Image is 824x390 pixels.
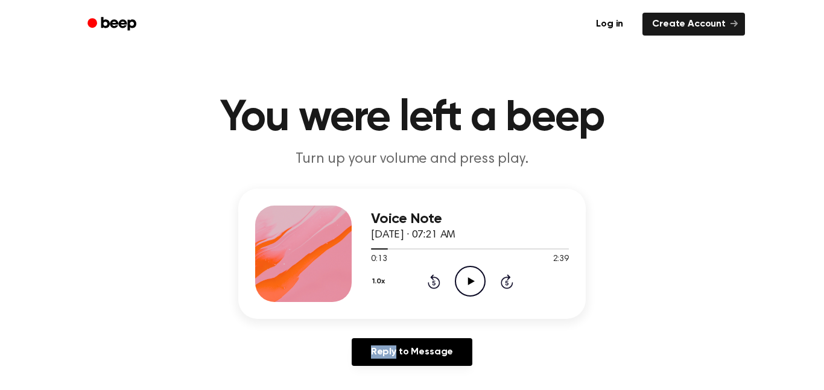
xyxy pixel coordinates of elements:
[79,13,147,36] a: Beep
[371,253,387,266] span: 0:13
[103,96,721,140] h1: You were left a beep
[371,211,569,227] h3: Voice Note
[371,271,389,292] button: 1.0x
[371,230,455,241] span: [DATE] · 07:21 AM
[352,338,472,366] a: Reply to Message
[180,149,644,169] p: Turn up your volume and press play.
[642,13,745,36] a: Create Account
[584,10,635,38] a: Log in
[553,253,569,266] span: 2:39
